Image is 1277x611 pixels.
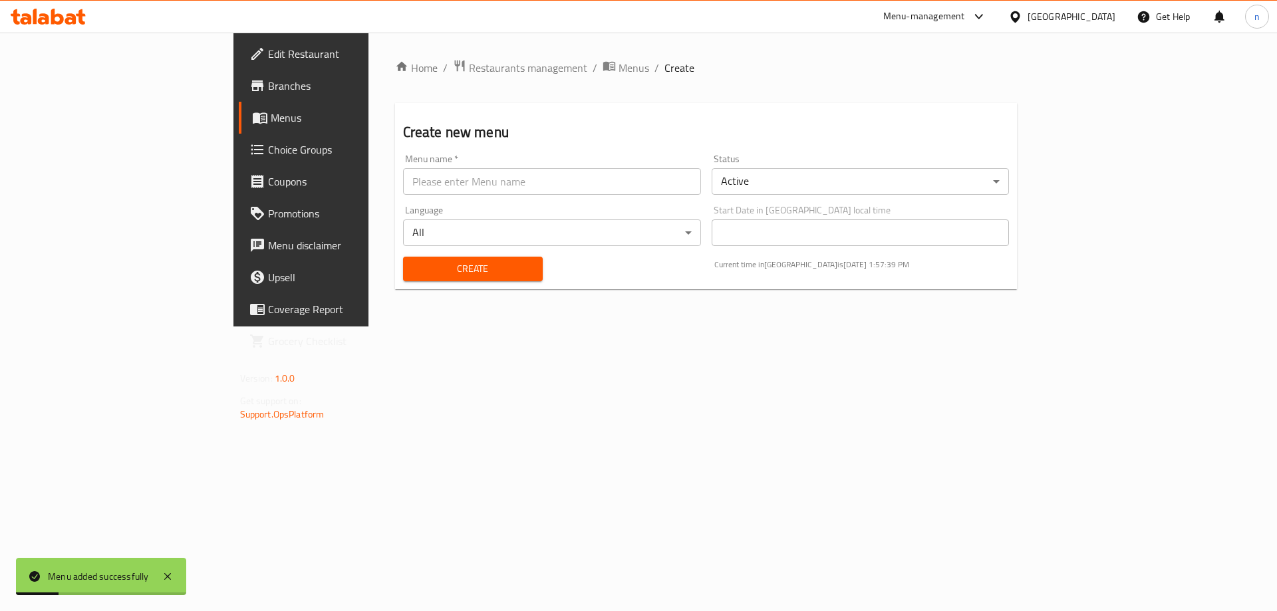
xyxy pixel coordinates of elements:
[403,168,701,195] input: Please enter Menu name
[239,38,447,70] a: Edit Restaurant
[268,174,436,189] span: Coupons
[603,59,649,76] a: Menus
[240,370,273,387] span: Version:
[414,261,532,277] span: Create
[268,301,436,317] span: Coverage Report
[268,78,436,94] span: Branches
[275,370,295,387] span: 1.0.0
[239,229,447,261] a: Menu disclaimer
[239,166,447,197] a: Coupons
[1254,9,1260,24] span: n
[239,197,447,229] a: Promotions
[268,237,436,253] span: Menu disclaimer
[469,60,587,76] span: Restaurants management
[239,261,447,293] a: Upsell
[395,59,1018,76] nav: breadcrumb
[268,205,436,221] span: Promotions
[654,60,659,76] li: /
[403,122,1010,142] h2: Create new menu
[48,569,149,584] div: Menu added successfully
[239,70,447,102] a: Branches
[664,60,694,76] span: Create
[239,293,447,325] a: Coverage Report
[268,46,436,62] span: Edit Restaurant
[239,325,447,357] a: Grocery Checklist
[240,392,301,410] span: Get support on:
[239,102,447,134] a: Menus
[403,257,543,281] button: Create
[268,333,436,349] span: Grocery Checklist
[593,60,597,76] li: /
[240,406,325,423] a: Support.OpsPlatform
[1028,9,1115,24] div: [GEOGRAPHIC_DATA]
[239,134,447,166] a: Choice Groups
[619,60,649,76] span: Menus
[712,168,1010,195] div: Active
[268,142,436,158] span: Choice Groups
[403,219,701,246] div: All
[271,110,436,126] span: Menus
[883,9,965,25] div: Menu-management
[453,59,587,76] a: Restaurants management
[714,259,1010,271] p: Current time in [GEOGRAPHIC_DATA] is [DATE] 1:57:39 PM
[268,269,436,285] span: Upsell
